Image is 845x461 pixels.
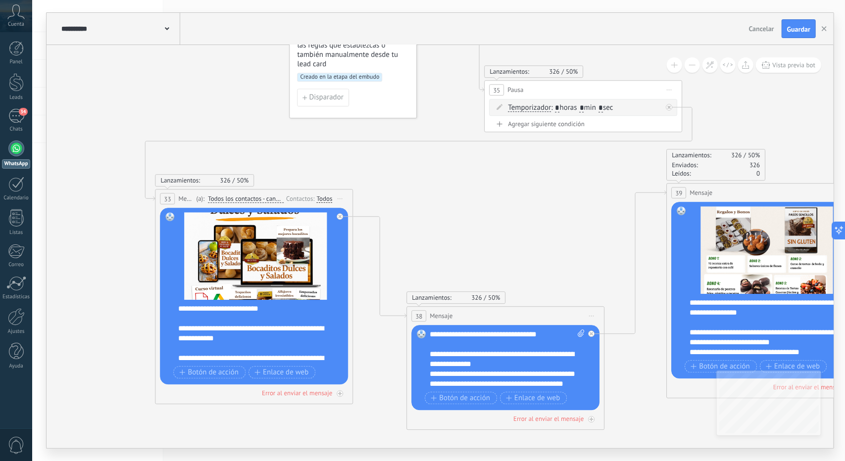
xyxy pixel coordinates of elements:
span: Disparador [309,94,344,101]
span: 326 [749,161,760,169]
span: 50% [748,151,760,159]
div: Todos [317,195,333,203]
div: Contactos: [286,194,316,203]
span: 326 [471,293,488,302]
button: Cancelar [745,21,778,36]
span: Mensaje [430,311,453,321]
span: 326 [549,67,566,76]
span: Temporizador [508,104,551,112]
span: Lanzamientos: [672,151,712,159]
button: Botón de acción [425,392,497,404]
div: WhatsApp [2,159,30,169]
span: Enlace de web [506,394,560,402]
div: Leads [2,94,31,101]
div: Chats [2,126,31,133]
span: Guardar [787,26,810,33]
span: Botón de acción [691,363,750,370]
span: 35 [493,86,500,94]
span: 34 [19,108,27,116]
span: 50% [488,293,500,302]
span: 38 [415,312,422,321]
img: 32330a6b-49bd-4920-83b8-2fe0fbcb5608 [690,206,845,294]
div: Agregar siguiente condición [490,120,678,128]
span: (a): [197,194,205,203]
span: 33 [164,195,171,203]
div: Panel [2,59,31,65]
button: Enlace de web [500,392,567,404]
div: Correo [2,262,31,268]
button: Botón de acción [685,360,757,372]
span: 39 [675,189,682,197]
span: Mensaje [690,188,713,197]
span: Botón de acción [180,369,239,376]
div: Calendario [2,195,31,201]
div: Error al enviar el mensaje [262,389,332,397]
button: Vista previa bot [756,57,822,73]
div: Estadísticas [2,294,31,300]
button: Botón de acción [174,366,246,378]
div: Ayuda [2,363,31,369]
span: Enlace de web [254,369,308,376]
span: Mensaje [179,194,194,203]
div: Ajustes [2,328,31,335]
span: Todos los contactos - canales seleccionados [208,195,284,203]
span: 326 [220,176,237,184]
span: Leídos: [672,169,691,178]
span: Enlace de web [766,363,820,370]
button: Enlace de web [249,366,315,378]
div: Error al enviar el mensaje [513,415,584,423]
span: Botón de acción [431,394,491,402]
span: Cuenta [8,21,24,28]
span: Lanzamientos: [161,176,200,184]
span: 326 [731,151,748,159]
span: Vista previa bot [773,61,816,69]
span: Lanzamientos: [490,67,530,76]
span: Pausa [508,85,524,94]
span: Creado en la etapa del embudo [298,73,383,82]
span: : horas min sec [551,103,613,112]
span: Lanzamientos: [412,293,452,302]
button: Guardar [782,19,816,38]
span: Cancelar [749,24,774,33]
span: Lanza bots automáticamente según las reglas que establezcas o también manualmente desde tu lead card [298,31,410,69]
span: Enviados: [672,161,698,169]
button: Enlace de web [760,360,827,372]
div: Listas [2,230,31,236]
span: 0 [756,169,760,178]
span: 50% [237,176,249,184]
button: Disparador [298,89,349,106]
img: de5b2ba1-0d0e-430e-820b-d69297c4e6ed [179,212,333,300]
span: 50% [566,67,578,76]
